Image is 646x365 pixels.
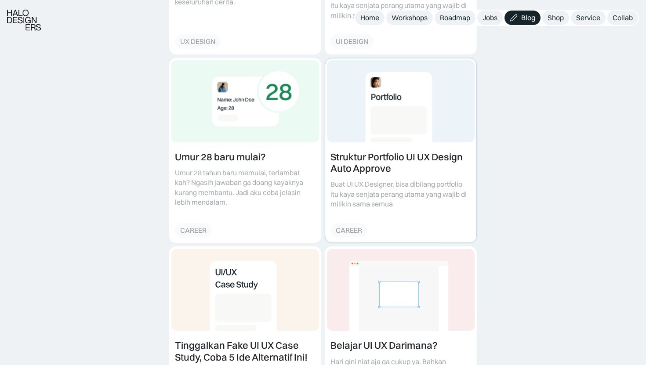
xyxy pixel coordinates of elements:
[542,11,569,25] a: Shop
[571,11,606,25] a: Service
[607,11,638,25] a: Collab
[613,13,633,22] div: Collab
[477,11,503,25] a: Jobs
[504,11,541,25] a: Blog
[360,13,379,22] div: Home
[576,13,600,22] div: Service
[386,11,433,25] a: Workshops
[548,13,564,22] div: Shop
[483,13,497,22] div: Jobs
[392,13,428,22] div: Workshops
[521,13,535,22] div: Blog
[440,13,470,22] div: Roadmap
[355,11,385,25] a: Home
[435,11,475,25] a: Roadmap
